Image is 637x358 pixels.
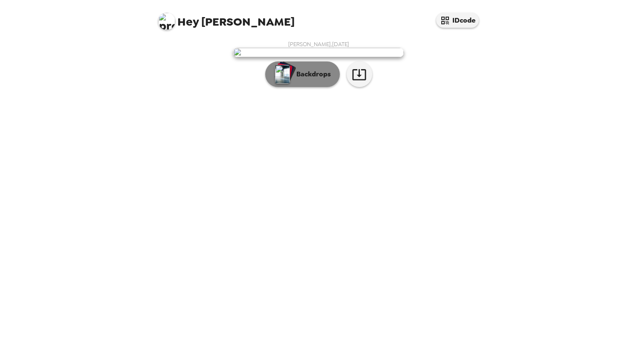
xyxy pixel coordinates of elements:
[233,48,404,57] img: user
[436,13,479,28] button: IDcode
[158,9,295,28] span: [PERSON_NAME]
[288,41,349,48] span: [PERSON_NAME] , [DATE]
[292,69,331,79] p: Backdrops
[158,13,175,30] img: profile pic
[177,14,199,29] span: Hey
[265,61,340,87] button: Backdrops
